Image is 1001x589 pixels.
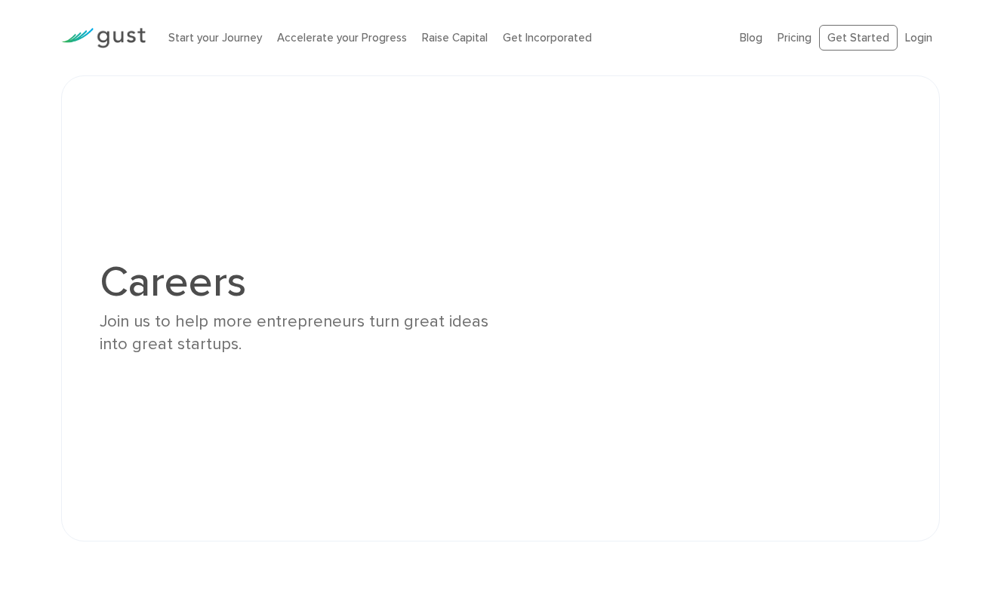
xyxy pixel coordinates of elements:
a: Login [905,31,932,44]
div: Join us to help more entrepreneurs turn great ideas into great startups. [100,311,489,355]
a: Raise Capital [422,31,488,44]
a: Start your Journey [168,31,262,44]
img: Gust Logo [61,28,146,48]
a: Get Started [819,25,898,51]
h1: Careers [100,261,489,303]
a: Get Incorporated [503,31,592,44]
a: Pricing [778,31,812,44]
a: Blog [740,31,762,44]
a: Accelerate your Progress [277,31,407,44]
